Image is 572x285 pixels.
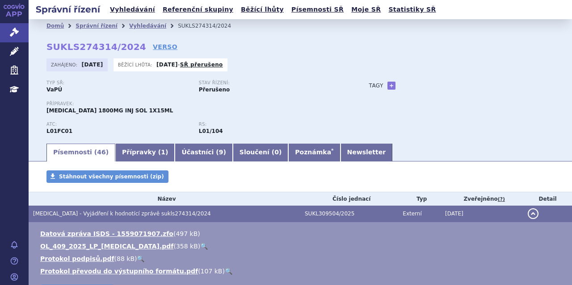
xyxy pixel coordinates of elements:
[349,4,383,16] a: Moje SŘ
[51,61,79,68] span: Zahájeno:
[219,149,223,156] span: 9
[289,4,346,16] a: Písemnosti SŘ
[160,4,236,16] a: Referenční skupiny
[40,255,114,262] a: Protokol podpisů.pdf
[137,255,144,262] a: 🔍
[180,62,223,68] a: SŘ přerušeno
[199,80,342,86] p: Stav řízení:
[46,170,168,183] a: Stáhnout všechny písemnosti (zip)
[46,87,62,93] strong: VaPÚ
[403,211,421,217] span: Externí
[40,243,173,250] a: OL_409_2025_LP_[MEDICAL_DATA].pdf
[386,4,438,16] a: Statistiky SŘ
[441,206,523,222] td: [DATE]
[33,211,211,217] span: DARZALEX - Vyjádření k hodnotící zprávě sukls274314/2024
[107,4,158,16] a: Vyhledávání
[176,243,198,250] span: 358 kB
[46,101,351,107] p: Přípravek:
[528,208,538,219] button: detail
[387,82,395,90] a: +
[156,62,178,68] strong: [DATE]
[46,144,115,161] a: Písemnosti (46)
[225,268,232,275] a: 🔍
[46,23,64,29] a: Domů
[40,230,173,237] a: Datová zpráva ISDS - 1559071907.zfo
[46,80,190,86] p: Typ SŘ:
[156,61,223,68] p: -
[523,192,572,206] th: Detail
[46,122,190,127] p: ATC:
[46,107,173,114] span: [MEDICAL_DATA] 1800MG INJ SOL 1X15ML
[199,87,230,93] strong: Přerušeno
[118,61,154,68] span: Běžící lhůta:
[115,144,175,161] a: Přípravky (1)
[300,192,398,206] th: Číslo jednací
[300,206,398,222] td: SUKL309504/2025
[201,268,223,275] span: 107 kB
[97,149,105,156] span: 46
[175,144,232,161] a: Účastníci (9)
[161,149,165,156] span: 1
[178,19,243,33] li: SUKLS274314/2024
[40,242,563,251] li: ( )
[200,243,208,250] a: 🔍
[40,268,198,275] a: Protokol převodu do výstupního formátu.pdf
[40,229,563,238] li: ( )
[341,144,393,161] a: Newsletter
[288,144,340,161] a: Poznámka*
[59,173,164,180] span: Stáhnout všechny písemnosti (zip)
[40,267,563,276] li: ( )
[498,196,505,202] abbr: (?)
[46,128,72,134] strong: DARATUMUMAB
[153,42,177,51] a: VERSO
[441,192,523,206] th: Zveřejněno
[76,23,118,29] a: Správní řízení
[117,255,135,262] span: 88 kB
[40,254,563,263] li: ( )
[199,122,342,127] p: RS:
[398,192,441,206] th: Typ
[129,23,166,29] a: Vyhledávání
[82,62,103,68] strong: [DATE]
[199,128,223,134] strong: daratumumab
[233,144,288,161] a: Sloučení (0)
[46,41,146,52] strong: SUKLS274314/2024
[29,3,107,16] h2: Správní řízení
[369,80,383,91] h3: Tagy
[29,192,300,206] th: Název
[238,4,286,16] a: Běžící lhůty
[176,230,198,237] span: 497 kB
[274,149,279,156] span: 0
